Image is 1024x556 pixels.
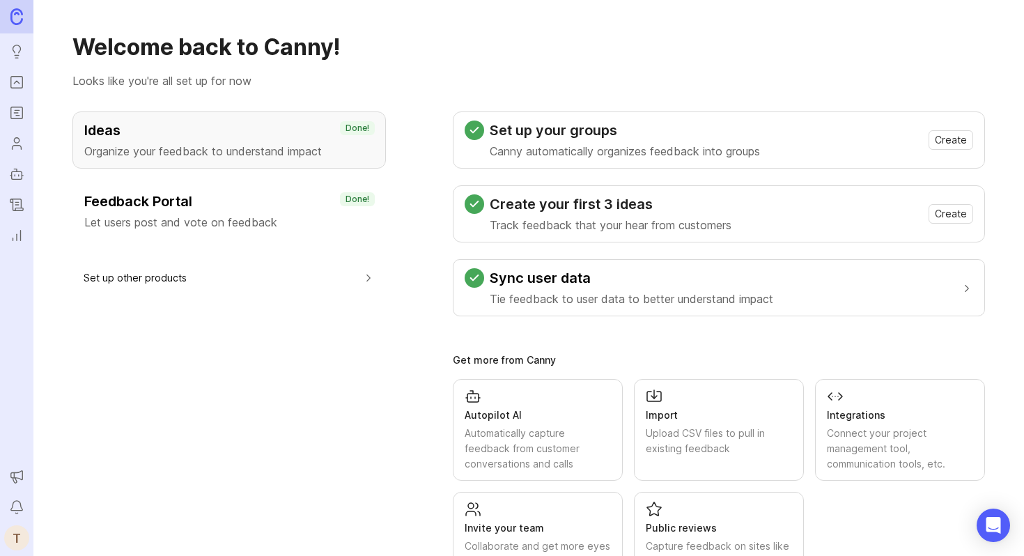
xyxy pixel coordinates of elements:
button: T [4,525,29,550]
div: Get more from Canny [453,355,985,365]
img: Canny Home [10,8,23,24]
span: Create [935,207,967,221]
div: Upload CSV files to pull in existing feedback [646,426,792,456]
p: Done! [346,194,369,205]
span: Create [935,133,967,147]
button: Create [929,204,973,224]
a: Users [4,131,29,156]
div: Automatically capture feedback from customer conversations and calls [465,426,611,472]
h3: Create your first 3 ideas [490,194,731,214]
h3: Sync user data [490,268,773,288]
div: Connect your project management tool, communication tools, etc. [827,426,973,472]
button: Sync user dataTie feedback to user data to better understand impact [465,260,973,316]
p: Done! [346,123,369,134]
p: Looks like you're all set up for now [72,72,985,89]
a: ImportUpload CSV files to pull in existing feedback [634,379,804,481]
button: Notifications [4,495,29,520]
a: Changelog [4,192,29,217]
p: Canny automatically organizes feedback into groups [490,143,760,160]
a: Autopilot [4,162,29,187]
a: Autopilot AIAutomatically capture feedback from customer conversations and calls [453,379,623,481]
div: Open Intercom Messenger [977,509,1010,542]
a: Roadmaps [4,100,29,125]
button: Set up other products [84,262,375,293]
p: Let users post and vote on feedback [84,214,374,231]
button: IdeasOrganize your feedback to understand impactDone! [72,111,386,169]
button: Announcements [4,464,29,489]
a: IntegrationsConnect your project management tool, communication tools, etc. [815,379,985,481]
h3: Set up your groups [490,121,760,140]
h3: Feedback Portal [84,192,374,211]
button: Feedback PortalLet users post and vote on feedbackDone! [72,183,386,240]
div: Autopilot AI [465,408,611,423]
a: Portal [4,70,29,95]
button: Create [929,130,973,150]
h3: Ideas [84,121,374,140]
p: Tie feedback to user data to better understand impact [490,291,773,307]
div: Public reviews [646,520,792,536]
p: Organize your feedback to understand impact [84,143,374,160]
a: Ideas [4,39,29,64]
a: Reporting [4,223,29,248]
p: Track feedback that your hear from customers [490,217,731,233]
div: Invite your team [465,520,611,536]
h1: Welcome back to Canny! [72,33,985,61]
div: Import [646,408,792,423]
div: Integrations [827,408,973,423]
